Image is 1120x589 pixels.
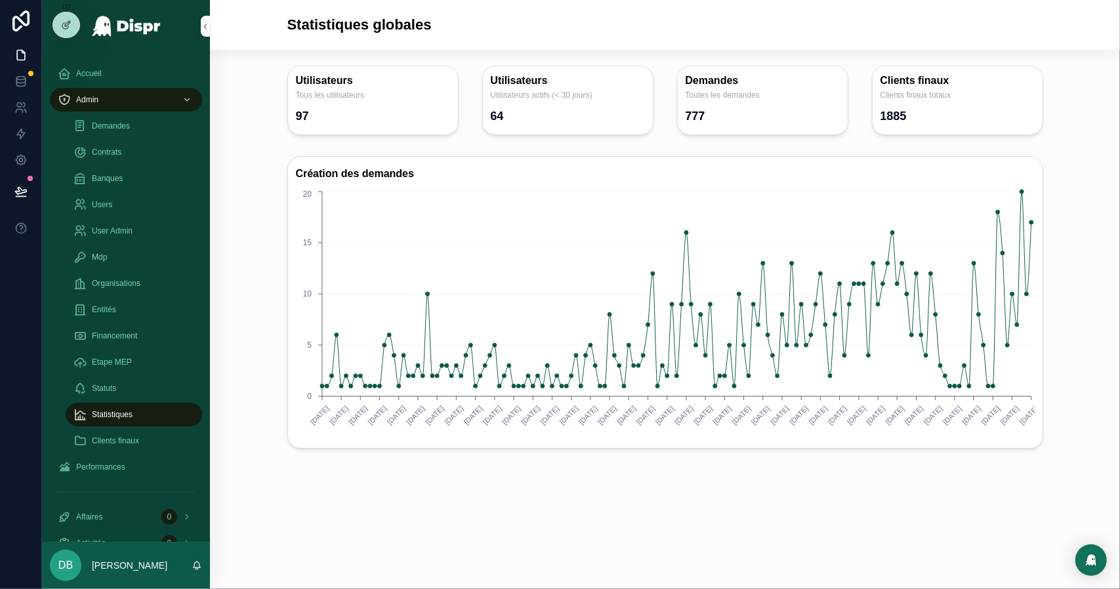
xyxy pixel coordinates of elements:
[161,509,177,525] div: 0
[881,90,1035,100] span: Clients finaux totaux
[296,106,309,127] div: 97
[481,404,503,426] text: [DATE]
[287,16,432,34] h1: Statistiques globales
[308,404,330,426] text: [DATE]
[296,90,450,100] span: Tous les utilisateurs
[92,331,137,341] span: Financement
[558,404,579,426] text: [DATE]
[92,121,130,131] span: Demandes
[366,404,388,426] text: [DATE]
[76,512,102,522] span: Affaires
[50,62,202,85] a: Accueil
[961,404,982,426] text: [DATE]
[66,324,202,348] a: Financement
[92,357,132,367] span: Etape MEP
[92,559,167,572] p: [PERSON_NAME]
[66,403,202,426] a: Statistiques
[66,298,202,321] a: Entités
[881,106,907,127] div: 1885
[66,245,202,269] a: Mdp
[730,404,752,426] text: [DATE]
[66,272,202,295] a: Organisations
[596,404,617,426] text: [DATE]
[50,505,202,529] a: Affaires0
[307,392,312,401] tspan: 0
[615,404,637,426] text: [DATE]
[922,404,944,426] text: [DATE]
[92,436,139,446] span: Clients finaux
[91,16,161,37] img: App logo
[788,404,810,426] text: [DATE]
[807,404,829,426] text: [DATE]
[92,409,133,420] span: Statistiques
[302,190,312,199] tspan: 20
[577,404,598,426] text: [DATE]
[66,219,202,243] a: User Admin
[327,404,349,426] text: [DATE]
[302,289,312,298] tspan: 10
[1075,544,1107,576] div: Open Intercom Messenger
[66,167,202,190] a: Banques
[673,404,694,426] text: [DATE]
[845,404,867,426] text: [DATE]
[424,404,446,426] text: [DATE]
[711,404,733,426] text: [DATE]
[686,74,840,87] h3: Demandes
[42,52,210,542] div: scrollable content
[347,404,369,426] text: [DATE]
[881,74,1035,87] h3: Clients finaux
[76,462,125,472] span: Performances
[92,199,112,210] span: Users
[92,278,140,289] span: Organisations
[307,340,312,350] tspan: 5
[941,404,963,426] text: [DATE]
[92,252,107,262] span: Mdp
[686,106,705,127] div: 777
[884,404,905,426] text: [DATE]
[491,90,645,100] span: Utilisateurs actifs (< 30 jours)
[999,404,1020,426] text: [DATE]
[302,238,312,247] tspan: 15
[66,114,202,138] a: Demandes
[653,404,675,426] text: [DATE]
[92,173,123,184] span: Banques
[443,404,465,426] text: [DATE]
[1018,404,1039,426] text: [DATE]
[66,350,202,374] a: Etape MEP
[491,106,504,127] div: 64
[66,140,202,164] a: Contrats
[296,165,1035,183] h3: Création des demandes
[296,188,1035,440] div: chart
[903,404,924,426] text: [DATE]
[500,404,522,426] text: [DATE]
[92,226,133,236] span: User Admin
[768,404,790,426] text: [DATE]
[66,429,202,453] a: Clients finaux
[749,404,771,426] text: [DATE]
[491,74,645,87] h3: Utilisateurs
[539,404,560,426] text: [DATE]
[634,404,656,426] text: [DATE]
[92,147,121,157] span: Contrats
[66,193,202,216] a: Users
[58,558,73,573] span: DB
[865,404,886,426] text: [DATE]
[161,535,177,551] div: 0
[50,455,202,479] a: Performances
[980,404,1001,426] text: [DATE]
[92,383,116,394] span: Statuts
[92,304,116,315] span: Entités
[404,404,426,426] text: [DATE]
[686,90,840,100] span: Toutes les demandes
[66,376,202,400] a: Statuts
[76,94,98,105] span: Admin
[296,74,450,87] h3: Utilisateurs
[76,68,102,79] span: Accueil
[50,88,202,112] a: Admin
[76,538,106,548] span: Activités
[462,404,484,426] text: [DATE]
[385,404,407,426] text: [DATE]
[692,404,714,426] text: [DATE]
[826,404,848,426] text: [DATE]
[50,531,202,555] a: Activités0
